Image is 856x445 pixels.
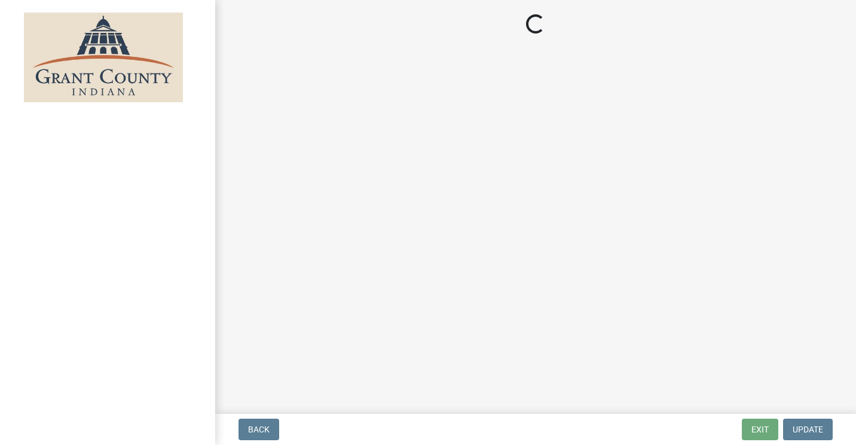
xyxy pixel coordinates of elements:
[783,419,833,440] button: Update
[239,419,279,440] button: Back
[793,425,823,434] span: Update
[24,13,183,102] img: Grant County, Indiana
[742,419,778,440] button: Exit
[248,425,270,434] span: Back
